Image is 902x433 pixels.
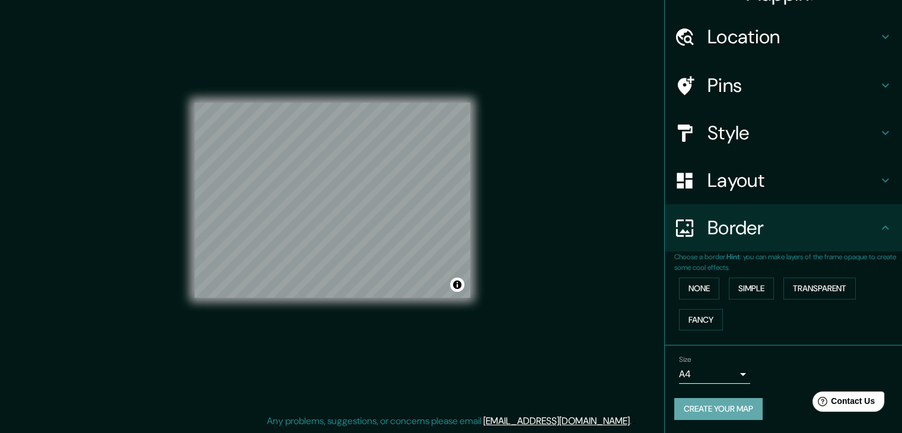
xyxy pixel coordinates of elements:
div: Style [665,109,902,157]
h4: Layout [707,168,878,192]
label: Size [679,355,691,365]
h4: Style [707,121,878,145]
button: Toggle attribution [450,278,464,292]
div: Layout [665,157,902,204]
div: Location [665,13,902,61]
a: [EMAIL_ADDRESS][DOMAIN_NAME] [483,415,630,427]
button: None [679,278,719,300]
div: Border [665,204,902,251]
h4: Pins [707,74,878,97]
iframe: Help widget launcher [796,387,889,420]
button: Fancy [679,309,723,331]
div: . [632,414,633,428]
p: Choose a border. : you can make layers of the frame opaque to create some cool effects. [674,251,902,273]
button: Transparent [783,278,856,300]
div: A4 [679,365,750,384]
button: Create your map [674,398,763,420]
button: Simple [729,278,774,300]
h4: Border [707,216,878,240]
h4: Location [707,25,878,49]
div: . [633,414,636,428]
div: Pins [665,62,902,109]
canvas: Map [195,103,470,298]
b: Hint [726,252,740,262]
p: Any problems, suggestions, or concerns please email . [267,414,632,428]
